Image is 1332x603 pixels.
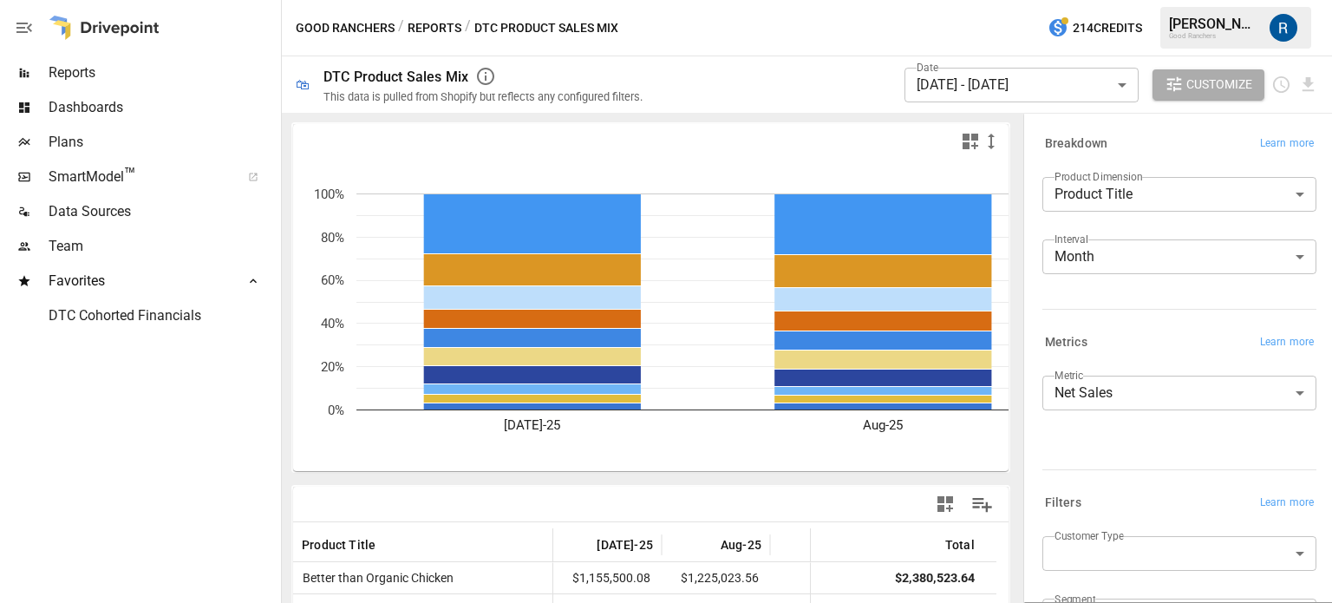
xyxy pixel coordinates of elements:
div: [DATE] - [DATE] [904,68,1139,102]
text: [DATE]-25 [504,417,560,433]
span: Plans [49,132,277,153]
button: Customize [1152,69,1265,101]
button: Manage Columns [963,485,1002,524]
button: Roman Romero [1259,3,1308,52]
text: For visual display, only the top 9 products based on the Metric selected are outputted in the cha... [366,172,881,182]
div: Month [1042,239,1316,274]
span: Aug-25 [721,536,761,554]
h6: Filters [1045,494,1081,513]
div: Product Title [1042,177,1316,212]
span: Learn more [1260,334,1314,351]
span: Better than Organic Chicken [296,571,454,585]
text: Aug-25 [863,417,903,433]
text: 20% [321,359,344,375]
label: Product Dimension [1054,169,1142,184]
button: Good Ranchers [296,17,395,39]
div: Good Ranchers [1169,32,1259,40]
div: / [398,17,404,39]
svg: A chart. [293,159,1194,471]
span: ™ [124,164,136,186]
span: 214 Credits [1073,17,1142,39]
span: $1,225,023.56 [670,563,761,593]
button: 214Credits [1041,12,1149,44]
span: Dashboards [49,97,277,118]
span: Favorites [49,271,229,292]
img: Roman Romero [1270,14,1297,42]
button: Schedule report [1271,75,1291,95]
span: [DATE]-25 [597,536,653,554]
div: / [465,17,471,39]
button: Download report [1298,75,1318,95]
div: Net Sales [1042,376,1316,410]
div: DTC Product Sales Mix [323,69,468,85]
text: 100% [314,187,344,202]
span: Product Title [302,536,375,554]
div: A chart. [293,159,996,471]
span: Customize [1186,74,1252,95]
label: Customer Type [1054,528,1124,543]
text: 80% [321,230,344,246]
div: Total [945,538,975,552]
div: [PERSON_NAME] [1169,16,1259,32]
button: Reports [408,17,461,39]
span: DTC Cohorted Financials [49,305,277,326]
span: Learn more [1260,495,1314,512]
span: Reports [49,62,277,83]
label: Metric [1054,368,1083,383]
label: Date [917,60,938,75]
div: This data is pulled from Shopify but reflects any configured filters. [323,90,643,103]
span: Data Sources [49,201,277,222]
div: 🛍 [296,76,310,93]
h6: Breakdown [1045,134,1107,154]
text: 40% [321,316,344,331]
span: SmartModel [49,167,229,187]
span: Learn more [1260,135,1314,153]
label: Interval [1054,232,1088,246]
text: 0% [328,403,344,418]
div: $2,380,523.64 [895,563,975,593]
span: Team [49,236,277,257]
text: 60% [321,272,344,288]
span: $1,155,500.08 [562,563,653,593]
h6: Metrics [1045,333,1087,352]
